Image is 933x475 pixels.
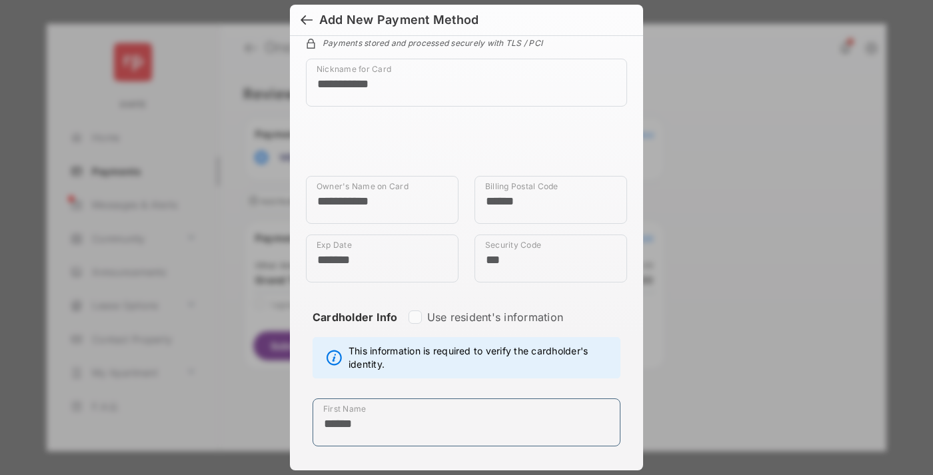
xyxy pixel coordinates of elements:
[319,13,478,27] div: Add New Payment Method
[313,310,398,348] strong: Cardholder Info
[427,310,563,324] label: Use resident's information
[306,36,627,48] div: Payments stored and processed securely with TLS / PCI
[306,117,627,176] iframe: Credit card field
[349,344,613,371] span: This information is required to verify the cardholder's identity.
